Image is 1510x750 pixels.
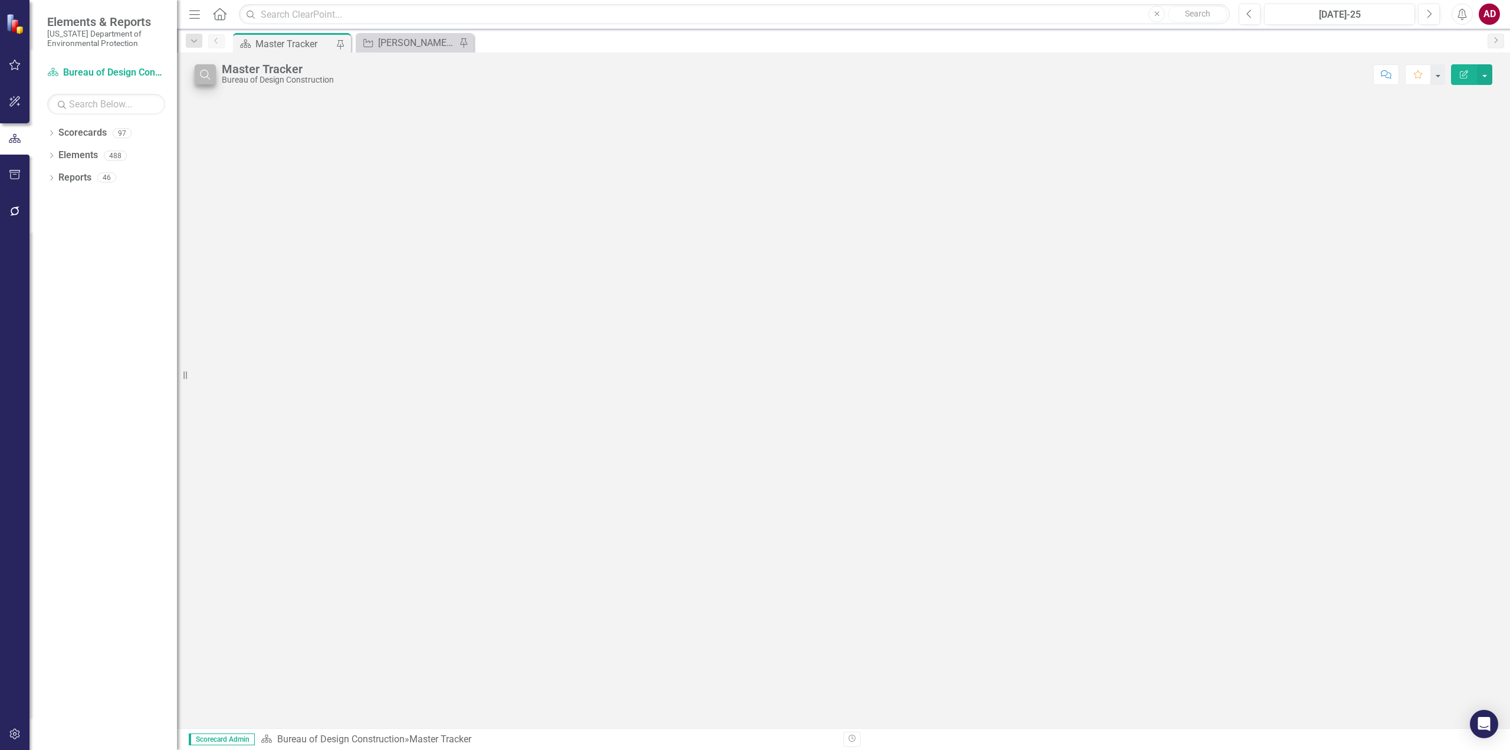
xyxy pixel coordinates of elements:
div: Master Tracker [409,733,471,745]
div: [DATE]-25 [1268,8,1411,22]
button: AD [1479,4,1500,25]
a: Bureau of Design Construction [47,66,165,80]
div: Master Tracker [255,37,333,51]
a: Elements [58,149,98,162]
div: 97 [113,128,132,138]
div: 46 [97,173,116,183]
div: Open Intercom Messenger [1470,710,1498,738]
span: Elements & Reports [47,15,165,29]
span: Search [1185,9,1210,18]
a: Bureau of Design Construction [277,733,405,745]
button: Search [1168,6,1227,22]
a: [PERSON_NAME]'s Tracker [359,35,456,50]
input: Search Below... [47,94,165,114]
div: [PERSON_NAME]'s Tracker [378,35,456,50]
div: » [261,733,835,746]
div: Bureau of Design Construction [222,76,334,84]
small: [US_STATE] Department of Environmental Protection [47,29,165,48]
img: ClearPoint Strategy [6,14,27,34]
div: 488 [104,150,127,161]
input: Search ClearPoint... [239,4,1230,25]
button: [DATE]-25 [1264,4,1415,25]
div: Master Tracker [222,63,334,76]
span: Scorecard Admin [189,733,255,745]
a: Reports [58,171,91,185]
a: Scorecards [58,126,107,140]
